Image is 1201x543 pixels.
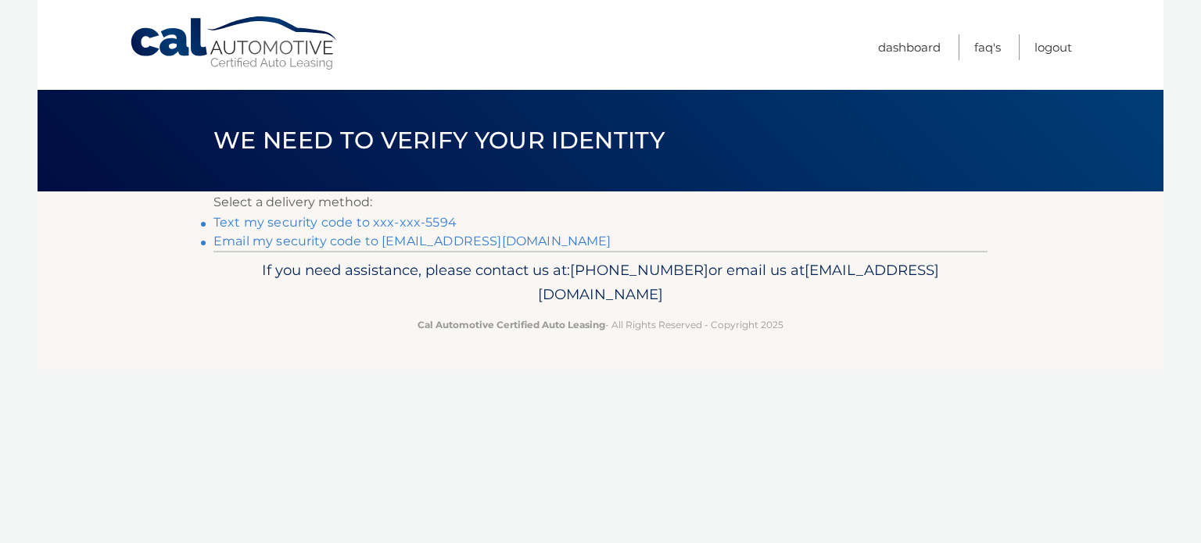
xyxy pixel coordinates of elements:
span: [PHONE_NUMBER] [570,261,708,279]
a: Email my security code to [EMAIL_ADDRESS][DOMAIN_NAME] [213,234,611,248]
a: Logout [1034,34,1072,60]
a: Dashboard [878,34,941,60]
strong: Cal Automotive Certified Auto Leasing [418,319,605,330]
p: - All Rights Reserved - Copyright 2025 [224,316,977,333]
p: Select a delivery method: [213,191,988,213]
a: Cal Automotive [129,16,340,71]
a: Text my security code to xxx-xxx-5594 [213,215,457,230]
p: If you need assistance, please contact us at: or email us at [224,258,977,308]
a: FAQ's [974,34,1001,60]
span: We need to verify your identity [213,126,665,155]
